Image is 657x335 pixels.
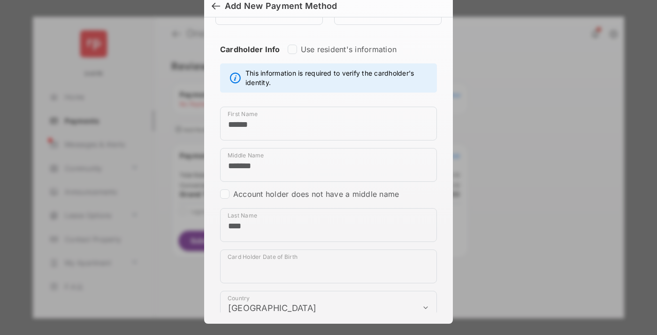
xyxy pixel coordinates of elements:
[220,291,437,325] div: payment_method_screening[postal_addresses][country]
[245,69,432,87] span: This information is required to verify the cardholder's identity.
[301,45,397,54] label: Use resident's information
[233,189,399,199] label: Account holder does not have a middle name
[220,45,280,71] strong: Cardholder Info
[225,1,337,11] div: Add New Payment Method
